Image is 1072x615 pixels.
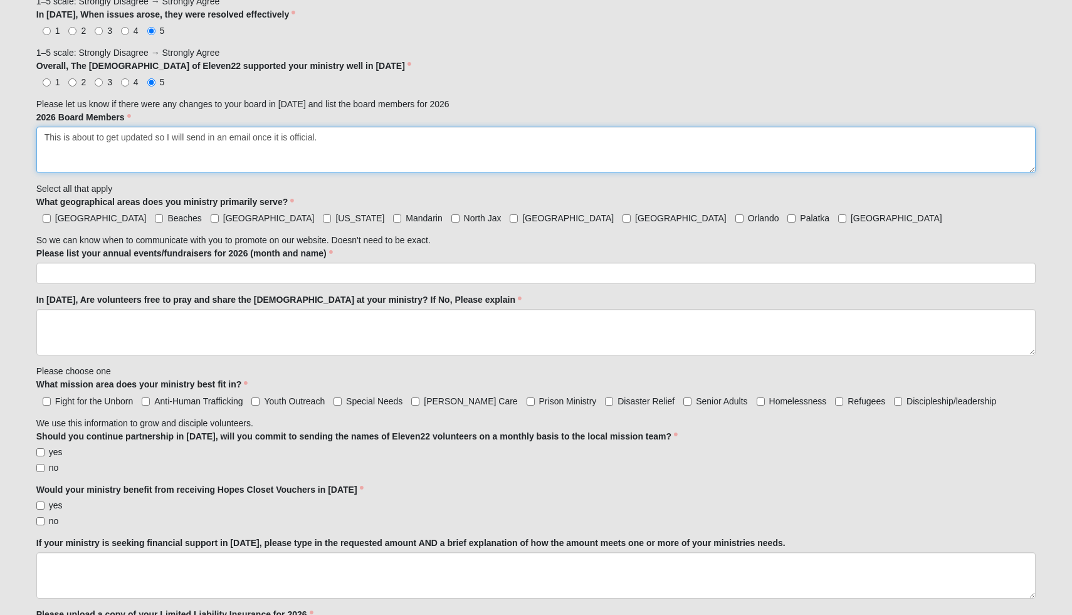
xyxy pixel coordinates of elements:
[160,77,165,87] span: 5
[55,26,60,36] span: 1
[36,8,296,21] label: In [DATE], When issues arose, they were resolved effectively
[748,213,779,223] span: Orlando
[134,77,139,87] span: 4
[635,213,727,223] span: [GEOGRAPHIC_DATA]
[223,213,315,223] span: [GEOGRAPHIC_DATA]
[36,448,45,456] input: yes
[527,397,535,406] input: Prison Ministry
[835,397,843,406] input: Refugees
[154,396,243,406] span: Anti-Human Trafficking
[510,214,518,223] input: [GEOGRAPHIC_DATA]
[55,213,147,223] span: [GEOGRAPHIC_DATA]
[335,213,384,223] span: [US_STATE]
[36,60,411,72] label: Overall, The [DEMOGRAPHIC_DATA] of Eleven22 supported your ministry well in [DATE]
[411,397,419,406] input: [PERSON_NAME] Care
[36,430,678,443] label: Should you continue partnership in [DATE], will you commit to sending the names of Eleven22 volun...
[323,214,331,223] input: [US_STATE]
[142,397,150,406] input: Anti-Human Trafficking
[134,26,139,36] span: 4
[95,78,103,87] input: 3
[121,27,129,35] input: 4
[757,397,765,406] input: Homelessness
[107,26,112,36] span: 3
[155,214,163,223] input: Beaches
[121,78,129,87] input: 4
[55,77,60,87] span: 1
[43,27,51,35] input: 1
[43,214,51,223] input: [GEOGRAPHIC_DATA]
[36,378,248,391] label: What mission area does your ministry best fit in?
[49,500,63,510] span: yes
[68,78,76,87] input: 2
[894,397,902,406] input: Discipleship/leadership
[848,396,885,406] span: Refugees
[769,396,827,406] span: Homelessness
[683,397,691,406] input: Senior Adults
[906,396,996,406] span: Discipleship/leadership
[838,214,846,223] input: [GEOGRAPHIC_DATA]
[107,77,112,87] span: 3
[36,247,333,260] label: Please list your annual events/fundraisers for 2026 (month and name)
[605,397,613,406] input: Disaster Relief
[36,483,364,496] label: Would your ministry benefit from receiving Hopes Closet Vouchers in [DATE]
[334,397,342,406] input: Special Needs
[851,213,942,223] span: [GEOGRAPHIC_DATA]
[81,26,86,36] span: 2
[55,396,134,406] span: Fight for the Unborn
[617,396,675,406] span: Disaster Relief
[522,213,614,223] span: [GEOGRAPHIC_DATA]
[36,293,522,306] label: In [DATE], Are volunteers free to pray and share the [DEMOGRAPHIC_DATA] at your ministry? If No, ...
[264,396,325,406] span: Youth Outreach
[160,26,165,36] span: 5
[167,213,201,223] span: Beaches
[36,111,131,124] label: 2026 Board Members
[43,78,51,87] input: 1
[787,214,796,223] input: Palatka
[464,213,502,223] span: North Jax
[623,214,631,223] input: [GEOGRAPHIC_DATA]
[36,517,45,525] input: no
[211,214,219,223] input: [GEOGRAPHIC_DATA]
[95,27,103,35] input: 3
[36,464,45,472] input: no
[251,397,260,406] input: Youth Outreach
[43,397,51,406] input: Fight for the Unborn
[36,196,294,208] label: What geographical areas does you ministry primarily serve?
[49,516,59,526] span: no
[451,214,460,223] input: North Jax
[49,447,63,457] span: yes
[147,27,155,35] input: 5
[735,214,744,223] input: Orlando
[346,396,402,406] span: Special Needs
[49,463,59,473] span: no
[68,27,76,35] input: 2
[696,396,748,406] span: Senior Adults
[424,396,517,406] span: [PERSON_NAME] Care
[36,502,45,510] input: yes
[393,214,401,223] input: Mandarin
[36,537,786,549] label: If your ministry is seeking financial support in [DATE], please type in the requested amount AND ...
[406,213,442,223] span: Mandarin
[81,77,86,87] span: 2
[800,213,829,223] span: Palatka
[539,396,597,406] span: Prison Ministry
[147,78,155,87] input: 5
